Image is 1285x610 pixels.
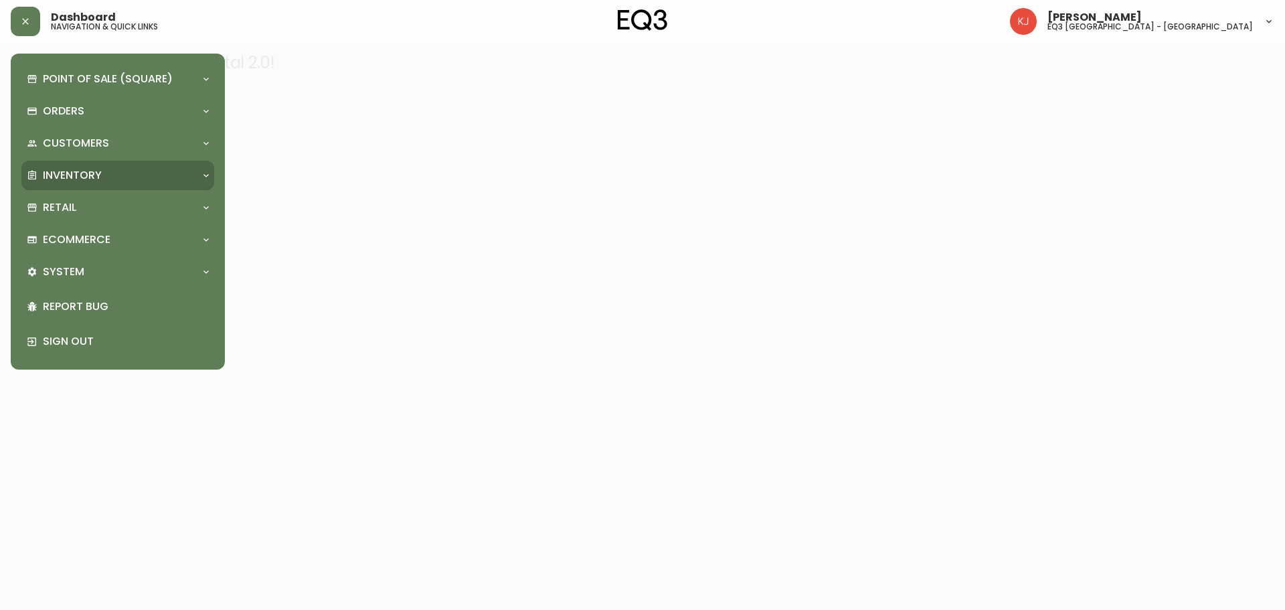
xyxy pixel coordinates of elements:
p: Report Bug [43,299,209,314]
div: System [21,257,214,287]
div: Point of Sale (Square) [21,64,214,94]
p: Customers [43,136,109,151]
p: Sign Out [43,334,209,349]
h5: navigation & quick links [51,23,158,31]
div: Sign Out [21,324,214,359]
div: Inventory [21,161,214,190]
div: Report Bug [21,289,214,324]
span: Dashboard [51,12,116,23]
img: logo [618,9,667,31]
p: Inventory [43,168,102,183]
span: [PERSON_NAME] [1047,12,1142,23]
div: Ecommerce [21,225,214,254]
p: Ecommerce [43,232,110,247]
p: Orders [43,104,84,119]
p: System [43,264,84,279]
p: Retail [43,200,76,215]
div: Retail [21,193,214,222]
h5: eq3 [GEOGRAPHIC_DATA] - [GEOGRAPHIC_DATA] [1047,23,1253,31]
div: Customers [21,129,214,158]
div: Orders [21,96,214,126]
p: Point of Sale (Square) [43,72,173,86]
img: 24a625d34e264d2520941288c4a55f8e [1010,8,1037,35]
